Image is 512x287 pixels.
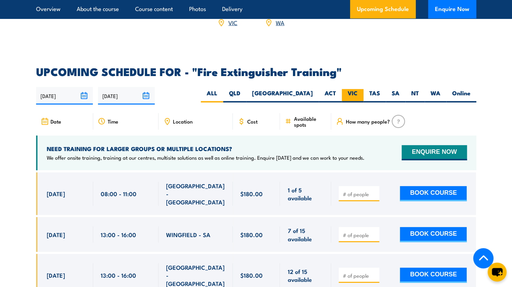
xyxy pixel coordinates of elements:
[240,231,263,238] span: $180.00
[276,18,284,26] a: WA
[342,191,377,198] input: # of people
[287,267,324,284] span: 12 of 15 available
[342,272,377,279] input: # of people
[101,271,136,279] span: 13:00 - 16:00
[173,118,193,124] span: Location
[247,118,258,124] span: Cost
[342,232,377,238] input: # of people
[47,190,65,198] span: [DATE]
[166,182,225,206] span: [GEOGRAPHIC_DATA] - [GEOGRAPHIC_DATA]
[201,89,223,103] label: ALL
[47,271,65,279] span: [DATE]
[405,89,425,103] label: NT
[400,268,467,283] button: BOOK COURSE
[402,145,467,160] button: ENQUIRE NOW
[342,89,363,103] label: VIC
[246,89,319,103] label: [GEOGRAPHIC_DATA]
[240,190,263,198] span: $180.00
[166,231,210,238] span: WINGFIELD - SA
[98,87,155,105] input: To date
[228,18,237,26] a: VIC
[319,89,342,103] label: ACT
[47,145,364,152] h4: NEED TRAINING FOR LARGER GROUPS OR MULTIPLE LOCATIONS?
[36,66,476,76] h2: UPCOMING SCHEDULE FOR - "Fire Extinguisher Training"
[36,87,93,105] input: From date
[425,89,446,103] label: WA
[47,154,364,161] p: We offer onsite training, training at our centres, multisite solutions as well as online training...
[47,231,65,238] span: [DATE]
[51,118,61,124] span: Date
[287,186,324,202] span: 1 of 5 available
[400,186,467,201] button: BOOK COURSE
[363,89,386,103] label: TAS
[101,190,137,198] span: 08:00 - 11:00
[346,118,390,124] span: How many people?
[108,118,118,124] span: Time
[386,89,405,103] label: SA
[287,226,324,243] span: 7 of 15 available
[294,116,326,127] span: Available spots
[240,271,263,279] span: $180.00
[446,89,476,103] label: Online
[488,263,506,281] button: chat-button
[400,227,467,242] button: BOOK COURSE
[223,89,246,103] label: QLD
[101,231,136,238] span: 13:00 - 16:00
